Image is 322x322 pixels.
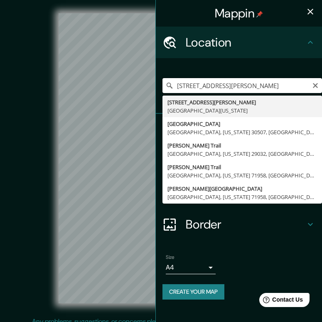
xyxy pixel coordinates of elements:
div: [GEOGRAPHIC_DATA] [167,120,317,128]
input: Pick your city or area [162,78,322,93]
div: Location [156,27,322,58]
div: [PERSON_NAME] Trail [167,141,317,150]
div: [GEOGRAPHIC_DATA], [US_STATE] 29032, [GEOGRAPHIC_DATA] [167,150,317,158]
div: Style [156,145,322,177]
div: Layout [156,177,322,209]
h4: Mappin [215,6,263,21]
iframe: Help widget launcher [248,290,313,313]
div: [GEOGRAPHIC_DATA], [US_STATE] 30507, [GEOGRAPHIC_DATA] [167,128,317,136]
div: [PERSON_NAME][GEOGRAPHIC_DATA] [167,184,317,193]
h4: Border [186,217,305,232]
div: [PERSON_NAME] Trail [167,163,317,171]
h4: Location [186,35,305,50]
div: Border [156,209,322,240]
div: [GEOGRAPHIC_DATA], [US_STATE] 71958, [GEOGRAPHIC_DATA] [167,193,317,201]
div: [GEOGRAPHIC_DATA][US_STATE] [167,106,317,115]
img: pin-icon.png [256,11,263,17]
button: Clear [312,81,319,89]
div: Pins [156,114,322,145]
label: Size [166,254,175,261]
button: Create your map [162,284,224,300]
canvas: Map [59,13,264,303]
div: A4 [166,261,216,274]
div: [GEOGRAPHIC_DATA], [US_STATE] 71958, [GEOGRAPHIC_DATA] [167,171,317,179]
div: [STREET_ADDRESS][PERSON_NAME] [167,98,317,106]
